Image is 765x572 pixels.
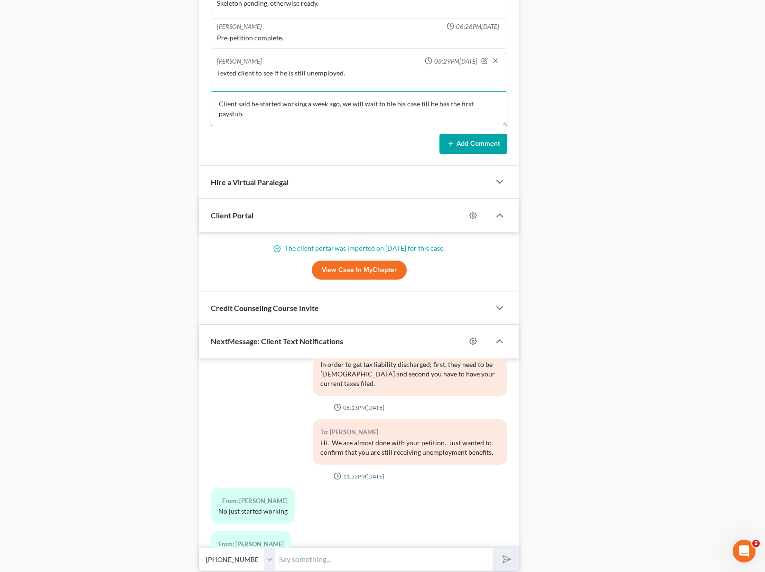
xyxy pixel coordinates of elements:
span: Client Portal [211,211,253,220]
p: The client portal was imported on [DATE] for this case. [211,244,507,253]
div: 08:13PM[DATE] [211,403,507,412]
div: Pre-petition complete. [217,33,501,43]
div: From: [PERSON_NAME] [218,539,284,550]
iframe: Intercom live chat [733,540,756,563]
span: Credit Counseling Course Invite [211,303,319,312]
a: View Case in MyChapter [312,261,407,280]
div: [PERSON_NAME] [217,57,262,66]
div: [PERSON_NAME] [217,22,262,31]
span: Hire a Virtual Paralegal [211,178,289,187]
span: NextMessage: Client Text Notifications [211,337,343,346]
span: 08:29PM[DATE] [434,57,477,66]
div: Texted client to see if he is still unemployed. [217,68,501,78]
div: To: [PERSON_NAME] [320,427,500,438]
div: From: [PERSON_NAME] [218,496,288,506]
div: Hi. We are almost done with your petition. Just wanted to confirm that you are still receiving un... [320,438,500,457]
button: Add Comment [439,134,507,154]
span: 2 [752,540,760,547]
div: In order to get tax liability discharged; first, they need to be [DEMOGRAPHIC_DATA] and second yo... [320,360,500,388]
input: Say something... [275,548,493,571]
div: No just started working [218,506,288,516]
div: 11:52PM[DATE] [211,472,507,480]
span: 06:26PM[DATE] [456,22,499,31]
